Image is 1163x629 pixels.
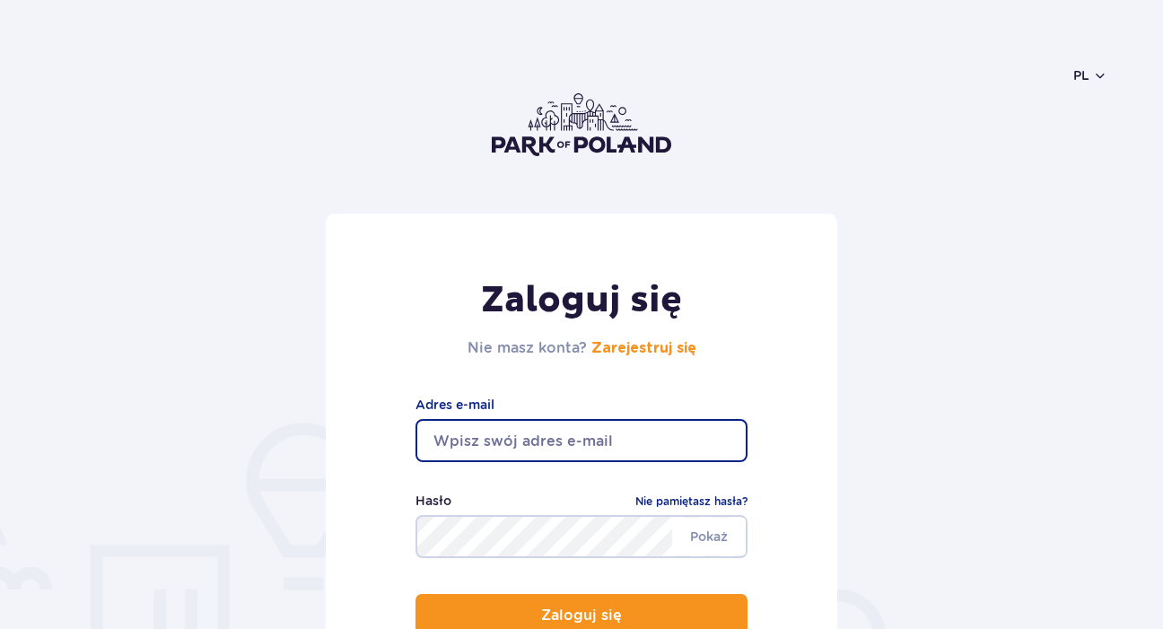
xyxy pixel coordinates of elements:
[635,493,748,511] a: Nie pamiętasz hasła?
[415,419,748,462] input: Wpisz swój adres e-mail
[672,518,746,555] span: Pokaż
[492,93,671,156] img: Park of Poland logo
[415,491,451,511] label: Hasło
[468,278,696,323] h1: Zaloguj się
[415,395,748,415] label: Adres e-mail
[1073,66,1107,84] button: pl
[591,341,696,355] a: Zarejestruj się
[541,607,622,624] p: Zaloguj się
[468,337,696,359] h2: Nie masz konta?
